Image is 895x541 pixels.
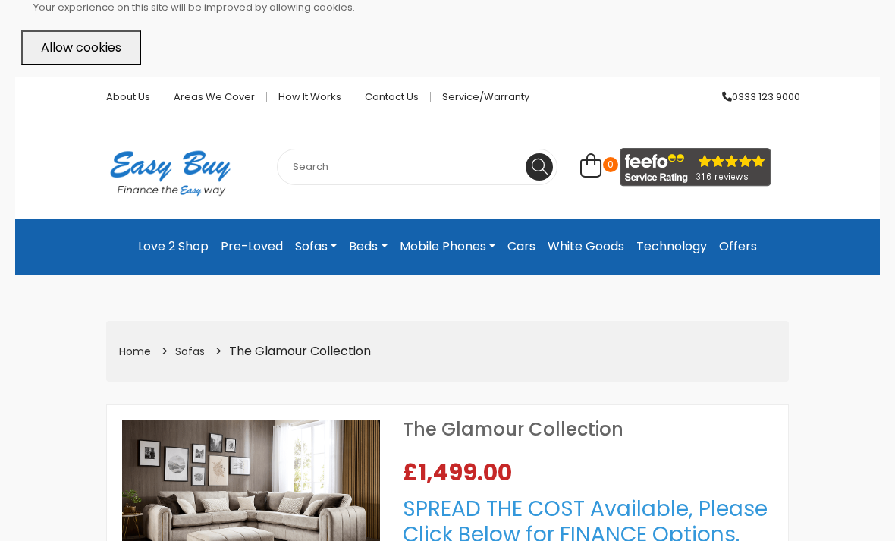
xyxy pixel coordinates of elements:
[542,231,630,263] a: White Goods
[119,344,151,360] a: Home
[132,231,215,263] a: Love 2 Shop
[267,93,353,102] a: How it works
[277,149,557,186] input: Search
[175,344,205,360] a: Sofas
[394,231,501,263] a: Mobile Phones
[603,158,618,173] span: 0
[713,231,763,263] a: Offers
[95,93,162,102] a: About Us
[403,462,518,485] span: £1,499.00
[431,93,529,102] a: Service/Warranty
[580,162,601,180] a: 0
[620,149,771,187] img: feefo_logo
[353,93,431,102] a: Contact Us
[210,341,372,364] li: The Glamour Collection
[403,421,773,439] h1: The Glamour Collection
[95,131,246,216] img: Easy Buy
[711,93,800,102] a: 0333 123 9000
[162,93,267,102] a: Areas we cover
[501,231,542,263] a: Cars
[289,231,343,263] a: Sofas
[630,231,713,263] a: Technology
[215,231,289,263] a: Pre-Loved
[343,231,393,263] a: Beds
[21,31,141,66] button: Allow cookies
